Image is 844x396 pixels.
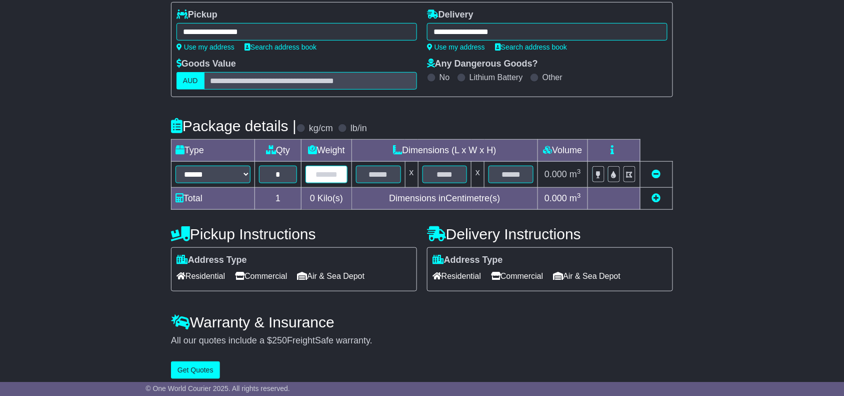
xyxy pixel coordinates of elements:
label: Address Type [432,255,503,266]
span: 0.000 [544,193,567,203]
td: x [405,162,418,188]
span: m [569,169,581,179]
td: x [471,162,484,188]
label: Any Dangerous Goods? [427,59,538,70]
td: Weight [301,140,352,162]
a: Remove this item [652,169,661,179]
a: Search address book [244,43,316,51]
td: Dimensions in Centimetre(s) [351,188,537,210]
span: 0 [310,193,315,203]
h4: Warranty & Insurance [171,314,673,330]
h4: Package details | [171,118,296,134]
label: kg/cm [309,123,333,134]
span: © One World Courier 2025. All rights reserved. [145,384,290,392]
span: Commercial [491,268,543,284]
label: AUD [176,72,204,90]
td: Dimensions (L x W x H) [351,140,537,162]
sup: 3 [577,192,581,199]
label: Pickup [176,10,217,21]
span: Air & Sea Depot [553,268,621,284]
span: Residential [432,268,481,284]
a: Add new item [652,193,661,203]
h4: Delivery Instructions [427,226,673,242]
span: Air & Sea Depot [297,268,365,284]
td: Total [171,188,255,210]
label: lb/in [350,123,367,134]
span: 0.000 [544,169,567,179]
a: Use my address [176,43,234,51]
td: 1 [255,188,301,210]
button: Get Quotes [171,361,220,379]
label: Address Type [176,255,247,266]
label: Goods Value [176,59,236,70]
td: Qty [255,140,301,162]
span: m [569,193,581,203]
label: Delivery [427,10,473,21]
span: Commercial [235,268,287,284]
h4: Pickup Instructions [171,226,417,242]
span: Residential [176,268,225,284]
div: All our quotes include a $ FreightSafe warranty. [171,335,673,346]
a: Search address book [495,43,567,51]
td: Kilo(s) [301,188,352,210]
td: Type [171,140,255,162]
td: Volume [537,140,587,162]
a: Use my address [427,43,485,51]
label: No [439,73,449,82]
label: Other [542,73,562,82]
label: Lithium Battery [469,73,523,82]
span: 250 [272,335,287,345]
sup: 3 [577,168,581,175]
